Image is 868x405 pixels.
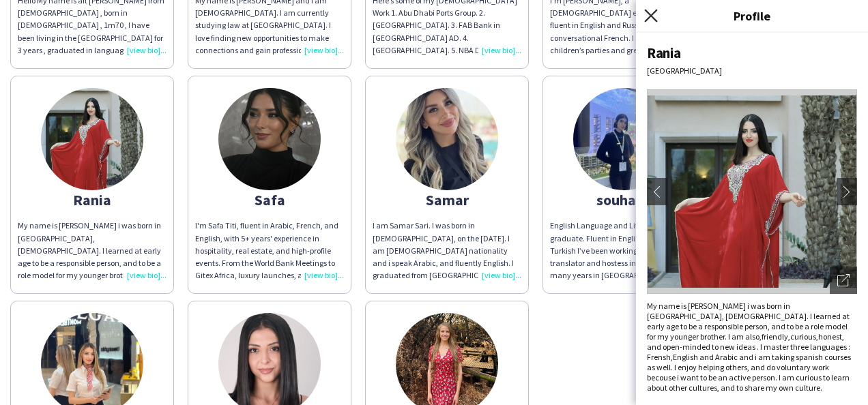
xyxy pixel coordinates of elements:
img: thumb-8bf19305-f641-42c8-8eaa-01283b4ba841.jpg [41,88,143,190]
img: thumb-666356be72aeb.jpeg [396,88,498,190]
div: souhaila [550,194,699,206]
img: thumb-a88e96df-7db4-4a36-a09c-07c05262ed29.jpg [573,88,676,190]
div: [GEOGRAPHIC_DATA] [647,65,857,76]
div: Safa [195,194,344,206]
div: I am Samar Sari. I was born in [DEMOGRAPHIC_DATA], on the [DATE]. I am [DEMOGRAPHIC_DATA] nationa... [373,220,521,282]
img: thumb-9b953f8e-3d33-4058-9de8-fb570361871a.jpg [218,88,321,190]
div: Open photos pop-in [830,267,857,294]
div: English Language and Literature graduate. Fluent in English, Arabic, and Turkish I’ve been workin... [550,220,699,282]
img: Crew avatar or photo [647,89,857,294]
div: I'm Safa Titi, fluent in Arabic, French, and English, with 5+ years' experience in hospitality, r... [195,220,344,282]
h3: Profile [636,7,868,25]
div: My name is [PERSON_NAME] i was born in [GEOGRAPHIC_DATA], [DEMOGRAPHIC_DATA]. I learned at early ... [18,220,167,282]
div: Samar [373,194,521,206]
div: Rania [647,44,857,62]
div: My name is [PERSON_NAME] i was born in [GEOGRAPHIC_DATA], [DEMOGRAPHIC_DATA]. I learned at early ... [647,301,857,393]
div: Rania [18,194,167,206]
